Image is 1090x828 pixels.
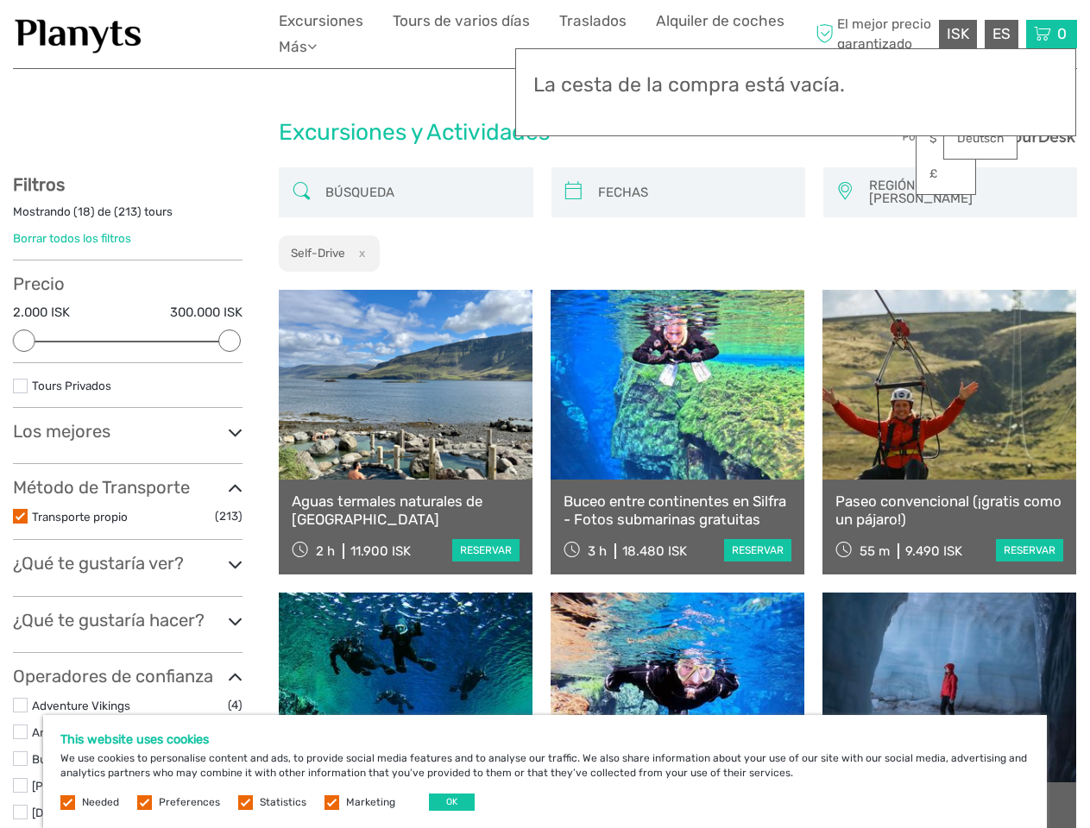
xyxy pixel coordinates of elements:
a: Tours de varios días [393,9,530,34]
a: $ [917,123,975,154]
h3: La cesta de la compra está vacía. [533,73,1058,97]
button: x [348,244,371,262]
div: 9.490 ISK [905,543,962,559]
a: [DOMAIN_NAME] by Icelandia [32,806,189,819]
input: FECHAS [591,172,797,213]
span: (213) [215,506,243,526]
h3: Precio [13,273,243,294]
label: 300.000 ISK [170,304,243,322]
h2: Self-Drive [291,246,345,260]
div: 11.900 ISK [350,543,411,559]
a: Deutsch [944,123,1017,154]
a: Buggy Iceland [32,752,108,766]
label: Needed [82,795,119,810]
div: We use cookies to personalise content and ads, to provide social media features and to analyse ou... [43,715,1047,828]
a: Buceo entre continentes en Silfra - Fotos submarinas gratuitas [564,492,791,528]
h3: ¿Qué te gustaría hacer? [13,610,243,630]
label: Statistics [260,795,306,810]
h3: Los mejores [13,421,243,442]
strong: Filtros [13,174,65,195]
a: reservar [452,539,520,561]
span: 2 h [316,543,335,559]
a: [PERSON_NAME] The Guide [32,779,181,793]
h3: Operadores de confianza [13,666,243,687]
label: 18 [78,204,91,220]
a: Adventure Vikings [32,699,130,712]
h1: Excursiones y Actividades [279,119,811,147]
span: 55 m [860,543,890,559]
span: El mejor precio garantizado [811,15,935,53]
a: £ [917,159,975,190]
a: Traslados [559,9,627,34]
a: reservar [724,539,791,561]
label: 2.000 ISK [13,304,70,322]
a: Paseo convencional (¡gratis como un pájaro!) [835,492,1063,528]
span: ISK [947,25,969,42]
button: Open LiveChat chat widget [198,27,219,47]
label: Preferences [159,795,220,810]
a: Borrar todos los filtros [13,231,131,245]
span: 3 h [588,543,607,559]
a: Más [279,34,317,60]
a: Transporte propio [32,510,128,524]
span: (4) [228,695,243,715]
button: REGIÓN / PUNTO [PERSON_NAME] [861,172,1068,213]
span: 0 [1055,25,1069,42]
a: Tours Privados [32,379,111,392]
a: Alquiler de coches [656,9,784,34]
p: We're away right now. Please check back later! [24,30,195,44]
img: PurchaseViaTourDesk.png [902,126,1077,147]
h5: This website uses cookies [60,732,1030,747]
a: Aguas termales naturales de [GEOGRAPHIC_DATA] [292,492,520,528]
div: Mostrando ( ) de ( ) tours [13,204,243,230]
label: Marketing [346,795,395,810]
a: reservar [996,539,1063,561]
h3: ¿Qué te gustaría ver? [13,553,243,574]
a: Excursiones [279,9,363,34]
a: Arctic Adventures [32,725,129,739]
input: BÚSQUEDA [318,172,524,213]
button: OK [429,793,475,811]
h3: Método de Transporte [13,477,243,498]
label: 213 [118,204,137,220]
img: 1453-555b4ac7-172b-4ae9-927d-298d0724a4f4_logo_small.jpg [13,13,144,55]
div: 18.480 ISK [622,543,687,559]
div: ES [985,20,1018,48]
